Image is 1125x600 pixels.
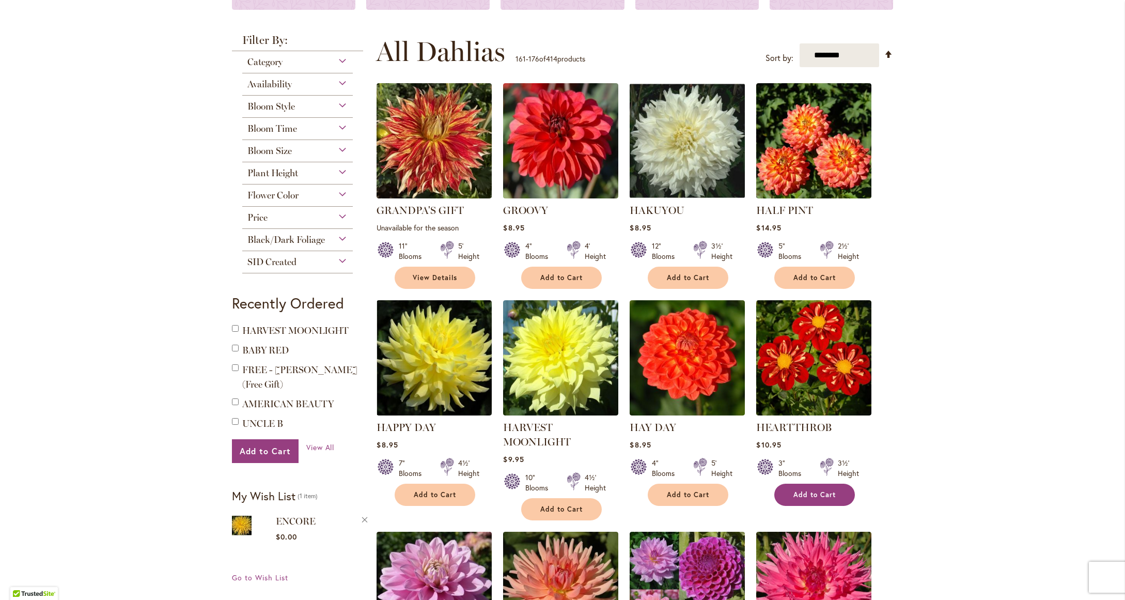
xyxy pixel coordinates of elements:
span: $8.95 [503,223,524,233]
iframe: Launch Accessibility Center [8,563,37,592]
strong: My Wish List [232,488,295,503]
div: 11" Blooms [399,241,428,261]
span: Category [247,56,283,68]
a: ENCORE [276,516,316,527]
strong: Filter By: [232,35,363,51]
span: 1 item [298,493,318,500]
button: Add to Cart [774,267,855,289]
img: Grandpa's Gift [377,83,492,198]
a: HAKUYOU [630,204,684,217]
span: Black/Dark Foliage [247,234,325,245]
a: GROOVY [503,191,618,201]
a: GROOVY [503,204,548,217]
span: Bloom Size [247,145,292,157]
span: $8.95 [630,440,651,450]
a: HARVEST MOONLIGHT [503,421,571,448]
a: Go to Wish List [232,573,288,583]
div: 10" Blooms [525,472,554,493]
a: Hakuyou [630,191,745,201]
a: HALF PINT [756,204,813,217]
a: Grandpa's Gift [377,191,492,201]
img: HALF PINT [756,83,871,198]
a: HALF PINT [756,191,871,201]
div: 4" Blooms [525,241,554,261]
a: HEARTTHROB [756,421,832,434]
span: All Dahlias [376,36,505,67]
span: Plant Height [247,167,298,179]
span: Add to Cart [240,445,291,456]
span: $10.95 [756,440,781,450]
span: Bloom Time [247,123,297,134]
span: Add to Cart [667,490,709,499]
span: Price [247,212,268,223]
img: HEARTTHROB [756,300,871,416]
a: HAPPY DAY [377,408,492,418]
span: Availability [247,79,292,90]
span: Go to Wish List [232,573,288,582]
div: 2½' Height [838,241,859,261]
span: Add to Cart [667,273,709,282]
div: 4" Blooms [652,458,681,479]
img: GROOVY [503,83,618,198]
a: BABY RED [242,345,289,356]
div: 7" Blooms [399,458,428,479]
span: Add to Cart [793,490,836,499]
span: Flower Color [247,190,299,201]
img: HAPPY DAY [377,300,492,416]
a: Harvest Moonlight [503,408,618,418]
button: Add to Cart [648,267,728,289]
span: $14.95 [756,223,781,233]
div: 5' Height [458,241,479,261]
span: $9.95 [503,454,524,464]
a: HEARTTHROB [756,408,871,418]
div: 4½' Height [458,458,479,479]
a: HARVEST MOONLIGHT [242,325,349,336]
a: ENCORE [232,514,252,539]
span: 414 [546,54,557,64]
button: Add to Cart [648,484,728,506]
p: Unavailable for the season [377,223,492,233]
span: SID Created [247,256,296,268]
div: 5" Blooms [778,241,807,261]
a: GRANDPA'S GIFT [377,204,464,217]
button: Add to Cart [774,484,855,506]
a: UNCLE B [242,418,283,429]
span: Add to Cart [793,273,836,282]
div: 3½' Height [711,241,732,261]
span: Add to Cart [540,505,583,514]
div: 5' Height [711,458,732,479]
button: Add to Cart [232,439,299,463]
span: Bloom Style [247,101,295,112]
a: View All [306,442,335,453]
strong: Recently Ordered [232,294,344,313]
span: View Details [413,273,457,282]
span: $0.00 [276,532,297,542]
span: FREE - [PERSON_NAME] (Free Gift) [242,364,357,390]
span: 161 [515,54,526,64]
button: Add to Cart [395,484,475,506]
img: ENCORE [232,514,252,537]
a: AMERICAN BEAUTY [242,398,334,410]
div: 3" Blooms [778,458,807,479]
button: Add to Cart [521,267,602,289]
a: HAPPY DAY [377,421,436,434]
span: 176 [528,54,539,64]
img: HAY DAY [630,300,745,416]
div: 3½' Height [838,458,859,479]
div: 4' Height [585,241,606,261]
img: Hakuyou [630,83,745,198]
a: View Details [395,267,475,289]
div: 4½' Height [585,472,606,493]
p: - of products [515,51,585,67]
span: $8.95 [377,440,398,450]
label: Sort by: [765,49,793,68]
div: 12" Blooms [652,241,681,261]
a: HAY DAY [630,421,676,434]
img: Harvest Moonlight [503,300,618,416]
